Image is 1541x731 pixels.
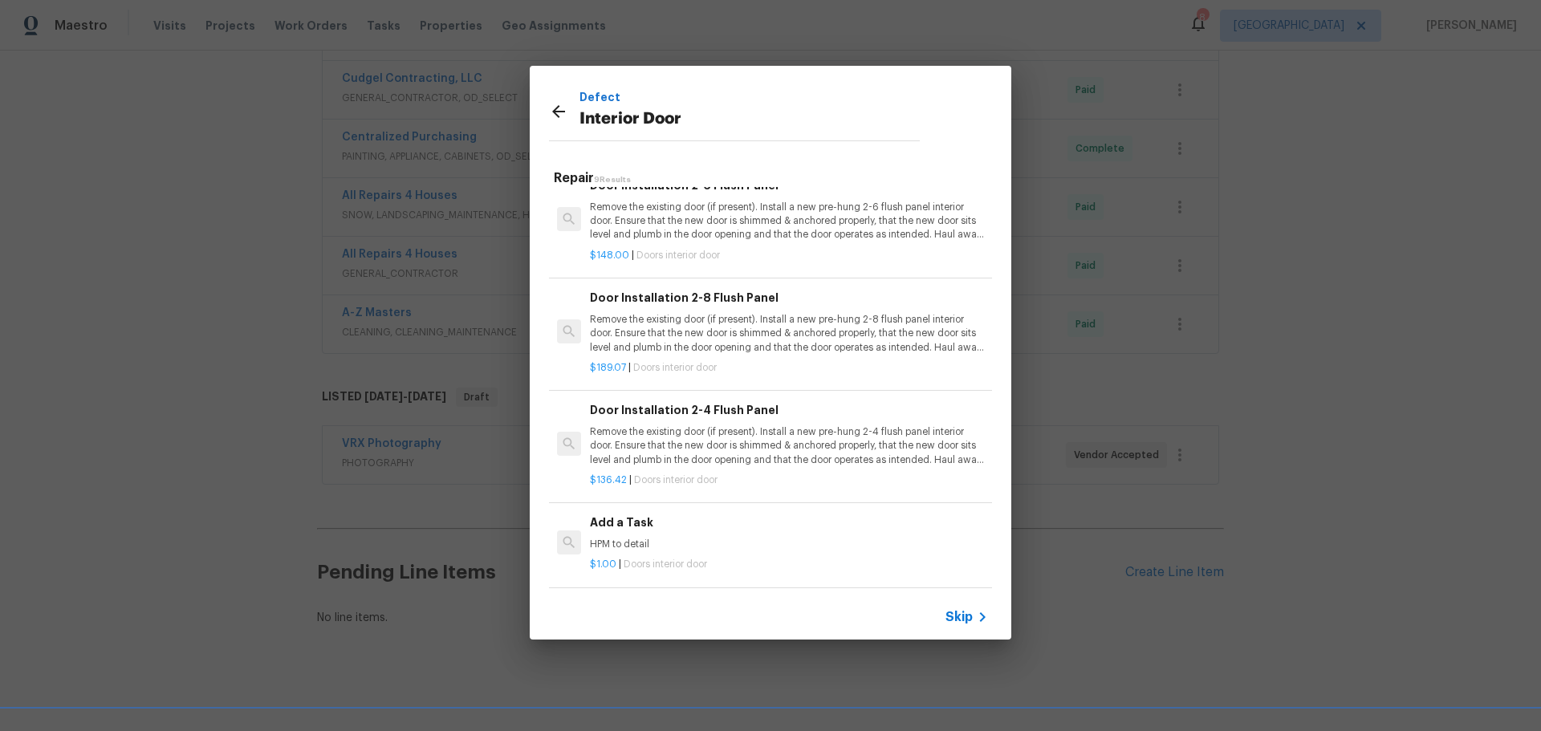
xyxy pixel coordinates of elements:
[590,475,627,485] span: $136.42
[590,401,988,419] h6: Door Installation 2-4 Flush Panel
[590,538,988,551] p: HPM to detail
[634,475,718,485] span: Doors interior door
[590,363,626,372] span: $189.07
[579,107,920,132] p: Interior Door
[590,361,988,375] p: |
[590,313,988,354] p: Remove the existing door (if present). Install a new pre-hung 2-8 flush panel interior door. Ensu...
[554,170,992,187] h5: Repair
[590,201,988,242] p: Remove the existing door (if present). Install a new pre-hung 2-6 flush panel interior door. Ensu...
[590,249,988,262] p: |
[590,250,629,260] span: $148.00
[590,425,988,466] p: Remove the existing door (if present). Install a new pre-hung 2-4 flush panel interior door. Ensu...
[590,558,988,571] p: |
[579,88,920,106] p: Defect
[636,250,720,260] span: Doors interior door
[633,363,717,372] span: Doors interior door
[624,559,707,569] span: Doors interior door
[590,559,616,569] span: $1.00
[590,289,988,307] h6: Door Installation 2-8 Flush Panel
[590,514,988,531] h6: Add a Task
[590,473,988,487] p: |
[594,176,631,184] span: 9 Results
[945,609,973,625] span: Skip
